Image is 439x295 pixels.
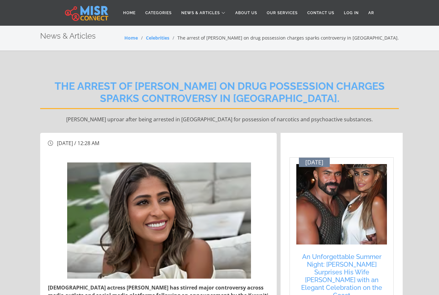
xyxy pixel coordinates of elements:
[181,10,220,16] span: News & Articles
[302,7,339,19] a: Contact Us
[176,7,230,19] a: News & Articles
[118,7,140,19] a: Home
[57,140,99,147] span: [DATE] / 12:28 AM
[296,164,387,244] img: خالد سليم وخيرية علي يحتفلان بعيد ميلادها مع النجوم في الساحل الشمالي
[140,7,176,19] a: Categories
[230,7,262,19] a: About Us
[305,159,323,166] span: [DATE]
[67,162,251,279] img: صورة شجون الهاجري بعد القبض عليها في قضية مخدرات بالكويت
[363,7,379,19] a: AR
[169,34,399,41] li: The arrest of [PERSON_NAME] on drug possession charges sparks controversy in [GEOGRAPHIC_DATA].
[65,5,108,21] img: main.misr_connect
[40,115,399,123] p: [PERSON_NAME] uproar after being arrested in [GEOGRAPHIC_DATA] for possession of narcotics and ps...
[40,80,399,109] h2: The arrest of [PERSON_NAME] on drug possession charges sparks controversy in [GEOGRAPHIC_DATA].
[262,7,302,19] a: Our Services
[339,7,363,19] a: Log in
[124,35,138,41] a: Home
[146,35,169,41] a: Celebrities
[40,32,96,41] h2: News & Articles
